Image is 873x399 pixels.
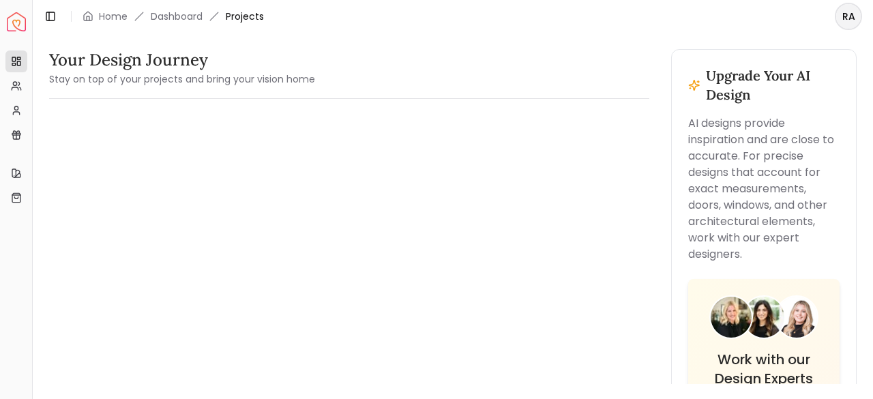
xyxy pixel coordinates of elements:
[83,10,264,23] nav: breadcrumb
[226,10,264,23] span: Projects
[706,66,840,104] h3: Upgrade Your AI Design
[743,297,784,356] img: Designer 2
[835,3,862,30] button: RA
[705,350,823,388] h4: Work with our Design Experts
[836,4,861,29] span: RA
[776,297,817,343] img: Designer 3
[7,12,26,31] a: Spacejoy
[99,10,128,23] a: Home
[49,49,315,71] h3: Your Design Journey
[7,12,26,31] img: Spacejoy Logo
[151,10,203,23] a: Dashboard
[49,72,315,86] small: Stay on top of your projects and bring your vision home
[688,115,840,263] p: AI designs provide inspiration and are close to accurate. For precise designs that account for ex...
[711,297,752,358] img: Designer 1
